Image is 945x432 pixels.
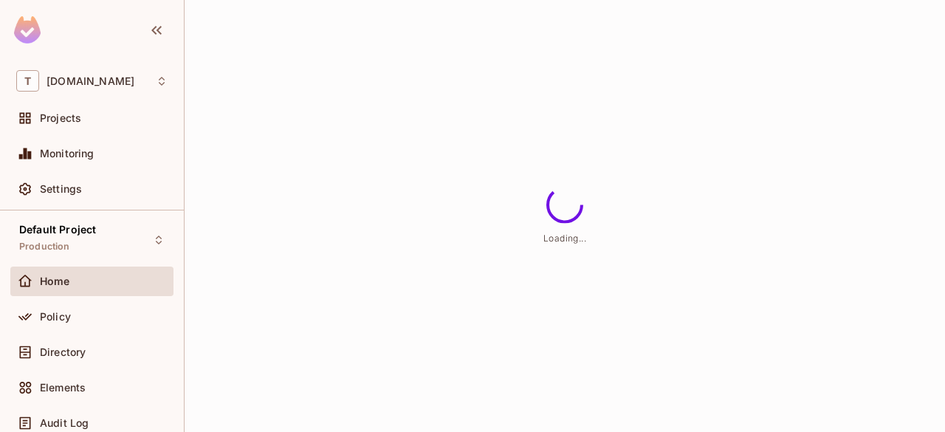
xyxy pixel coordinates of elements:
span: Elements [40,382,86,394]
span: Audit Log [40,417,89,429]
span: Policy [40,311,71,323]
span: Directory [40,346,86,358]
span: Production [19,241,70,253]
span: T [16,70,39,92]
span: Monitoring [40,148,94,160]
img: SReyMgAAAABJRU5ErkJggg== [14,16,41,44]
span: Settings [40,183,82,195]
span: Default Project [19,224,96,236]
span: Projects [40,112,81,124]
span: Loading... [543,232,586,243]
span: Workspace: thewoundpros.com [47,75,134,87]
span: Home [40,275,70,287]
